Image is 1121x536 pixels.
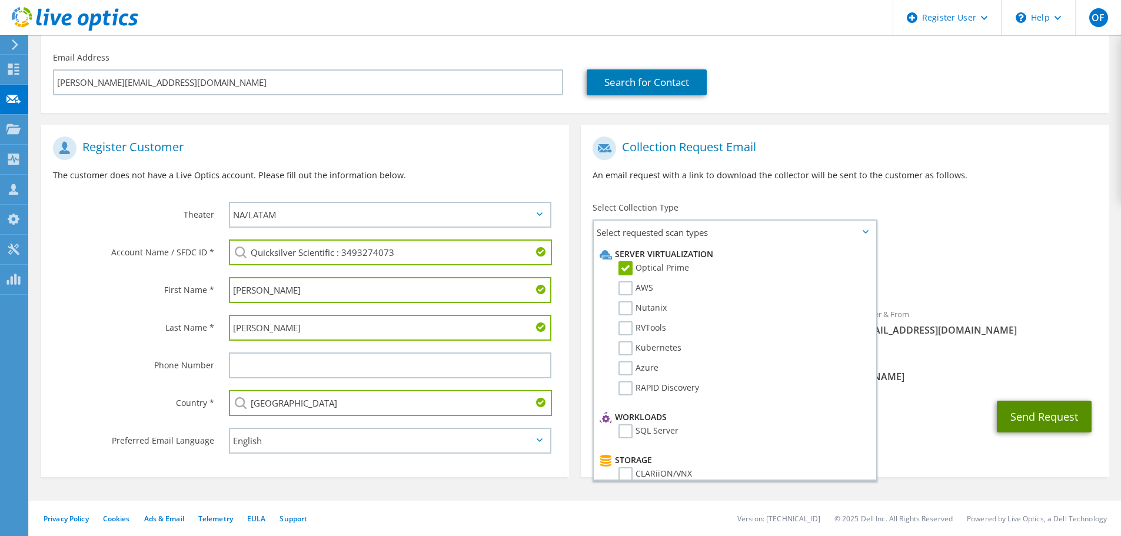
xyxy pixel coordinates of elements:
a: Cookies [103,514,130,524]
button: Send Request [997,401,1092,432]
li: Workloads [597,410,870,424]
h1: Register Customer [53,137,551,160]
label: Select Collection Type [593,202,678,214]
div: To [581,302,845,342]
span: Select requested scan types [594,221,876,244]
span: [EMAIL_ADDRESS][DOMAIN_NAME] [857,324,1097,337]
a: Telemetry [198,514,233,524]
label: Optical Prime [618,261,689,275]
label: Phone Number [53,352,214,371]
li: Powered by Live Optics, a Dell Technology [967,514,1107,524]
li: Storage [597,453,870,467]
li: Server Virtualization [597,247,870,261]
label: Account Name / SFDC ID * [53,239,214,258]
label: First Name * [53,277,214,296]
label: Preferred Email Language [53,428,214,447]
label: Azure [618,361,658,375]
label: Email Address [53,52,109,64]
label: Nutanix [618,301,667,315]
label: SQL Server [618,424,678,438]
label: Country * [53,390,214,409]
label: AWS [618,281,653,295]
span: OF [1089,8,1108,27]
label: Theater [53,202,214,221]
div: Sender & From [845,302,1109,342]
li: Version: [TECHNICAL_ID] [737,514,820,524]
label: CLARiiON/VNX [618,467,692,481]
a: Privacy Policy [44,514,89,524]
a: Ads & Email [144,514,184,524]
p: An email request with a link to download the collector will be sent to the customer as follows. [593,169,1097,182]
p: The customer does not have a Live Optics account. Please fill out the information below. [53,169,557,182]
a: Search for Contact [587,69,707,95]
label: Kubernetes [618,341,681,355]
div: CC & Reply To [581,348,1109,389]
h1: Collection Request Email [593,137,1091,160]
label: RAPID Discovery [618,381,699,395]
a: Support [280,514,307,524]
a: EULA [247,514,265,524]
li: © 2025 Dell Inc. All Rights Reserved [834,514,953,524]
svg: \n [1016,12,1026,23]
label: Last Name * [53,315,214,334]
div: Requested Collections [581,249,1109,296]
label: RVTools [618,321,666,335]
